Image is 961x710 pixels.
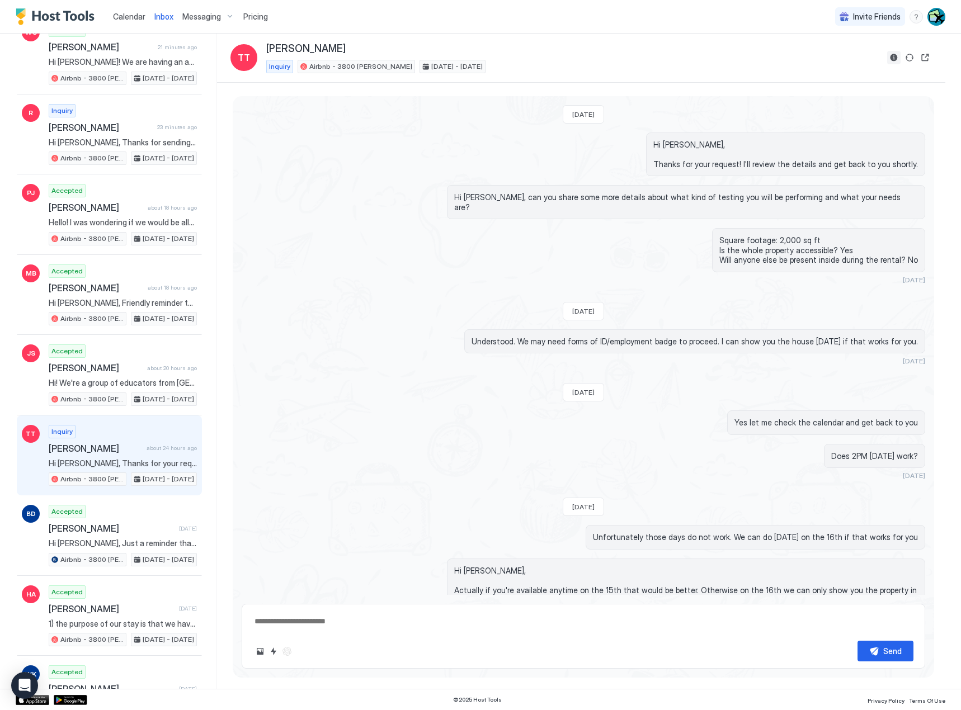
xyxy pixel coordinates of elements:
span: Privacy Policy [868,697,905,704]
span: Square footage: 2,000 sq ft Is the whole property accessible? Yes Will anyone else be present ins... [719,235,918,265]
button: Sync reservation [903,51,916,64]
span: Hi [PERSON_NAME], Actually if you're available anytime on the 15th that would be better. Otherwis... [454,566,918,654]
span: Inquiry [269,61,290,72]
span: 21 minutes ago [158,44,197,51]
span: [DATE] [179,685,197,693]
a: Privacy Policy [868,694,905,706]
span: Airbnb - 3800 [PERSON_NAME] [309,61,412,72]
span: TT [26,429,36,439]
span: Hi [PERSON_NAME], Thanks for your request! I'll review the details and get back to you shortly. [653,140,918,169]
span: [PERSON_NAME] [49,282,143,294]
span: [DATE] [572,307,595,315]
span: [DATE] [572,503,595,511]
div: Send [883,645,902,657]
span: Unfortunately those days do not work. We can do [DATE] on the 16th if that works for you [593,532,918,542]
span: HA [26,589,36,599]
span: about 24 hours ago [147,444,197,452]
span: Airbnb - 3800 [PERSON_NAME] [60,474,124,484]
div: Open Intercom Messenger [11,672,38,699]
span: BD [26,509,36,519]
a: Inbox [154,11,173,22]
div: User profile [927,8,945,26]
span: about 20 hours ago [147,365,197,372]
div: menu [910,10,923,23]
span: Accepted [51,186,83,196]
span: [PERSON_NAME] [49,41,153,53]
span: Hi! We're a group of educators from [GEOGRAPHIC_DATA] coming to meet with Apple. We are excited t... [49,378,197,388]
span: Invite Friends [853,12,901,22]
a: Host Tools Logo [16,8,100,25]
span: Hi [PERSON_NAME]! We are having an adult family gathering for the holidays! None of us are “party... [49,57,197,67]
span: [PERSON_NAME] [49,683,175,694]
span: Hi [PERSON_NAME], Thanks for sending that over. We are working out some details for another reser... [49,138,197,148]
button: Upload image [253,645,267,658]
span: [DATE] - [DATE] [143,153,194,163]
span: WK [25,669,36,679]
span: Hi [PERSON_NAME], Thanks for your request! I'll review the details and get back to you shortly. [49,458,197,468]
span: [DATE] [572,388,595,396]
span: Hi [PERSON_NAME], Just a reminder that your check-out is [DATE] at 11AM. We hope you've enjoyed y... [49,538,197,548]
span: Airbnb - 3800 [PERSON_NAME] [60,635,124,645]
span: [DATE] [903,357,925,365]
span: [DATE] [179,605,197,612]
span: Accepted [51,667,83,677]
span: [PERSON_NAME] [49,122,153,133]
span: TT [238,51,250,64]
span: Airbnb - 3800 [PERSON_NAME] [60,314,124,324]
span: [PERSON_NAME] [49,523,175,534]
span: JS [27,348,35,358]
span: Hi [PERSON_NAME], Friendly reminder to please leave a review! Reviews are important for the longe... [49,298,197,308]
span: 23 minutes ago [157,124,197,131]
span: Messaging [182,12,221,22]
span: [DATE] - [DATE] [143,314,194,324]
span: [DATE] - [DATE] [143,234,194,244]
span: [DATE] - [DATE] [143,474,194,484]
span: Understood. We may need forms of ID/employment badge to proceed. I can show you the house [DATE] ... [472,337,918,347]
span: PJ [27,188,35,198]
span: about 18 hours ago [148,204,197,211]
span: Airbnb - 3800 [PERSON_NAME] [60,153,124,163]
span: [DATE] - [DATE] [143,635,194,645]
span: Airbnb - 3800 [PERSON_NAME] [60,555,124,565]
span: Accepted [51,346,83,356]
span: Accepted [51,507,83,517]
span: [DATE] [903,471,925,480]
span: [DATE] - [DATE] [143,73,194,83]
span: [PERSON_NAME] [49,603,175,614]
span: Hello! I was wondering if we would be allowed to film our robot doing chores around the house. We... [49,217,197,228]
span: Pricing [243,12,268,22]
span: MB [26,268,36,278]
span: Accepted [51,587,83,597]
span: [DATE] - [DATE] [431,61,483,72]
span: [PERSON_NAME] [266,42,346,55]
span: © 2025 Host Tools [453,696,502,703]
span: [PERSON_NAME] [49,202,143,213]
span: Calendar [113,12,145,21]
span: Airbnb - 3800 [PERSON_NAME] [60,73,124,83]
button: Open reservation [918,51,932,64]
span: R [29,108,33,118]
span: Inquiry [51,106,73,116]
a: Google Play Store [54,695,87,705]
span: Inbox [154,12,173,21]
a: Terms Of Use [909,694,945,706]
span: Hi [PERSON_NAME], can you share some more details about what kind of testing you will be performi... [454,192,918,212]
span: Yes let me check the calendar and get back to you [734,418,918,428]
span: [PERSON_NAME] [49,362,143,373]
span: [DATE] [179,525,197,532]
a: App Store [16,695,49,705]
span: Accepted [51,266,83,276]
span: 1) the purpose of our stay is that we have a security detail to work for a celebrity 2) there wil... [49,619,197,629]
button: Quick reply [267,645,280,658]
span: [DATE] - [DATE] [143,555,194,565]
span: Terms Of Use [909,697,945,704]
span: about 18 hours ago [148,284,197,291]
span: [DATE] [572,110,595,119]
span: Does 2PM [DATE] work? [831,451,918,461]
span: [DATE] - [DATE] [143,394,194,404]
span: Airbnb - 3800 [PERSON_NAME] [60,394,124,404]
a: Calendar [113,11,145,22]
